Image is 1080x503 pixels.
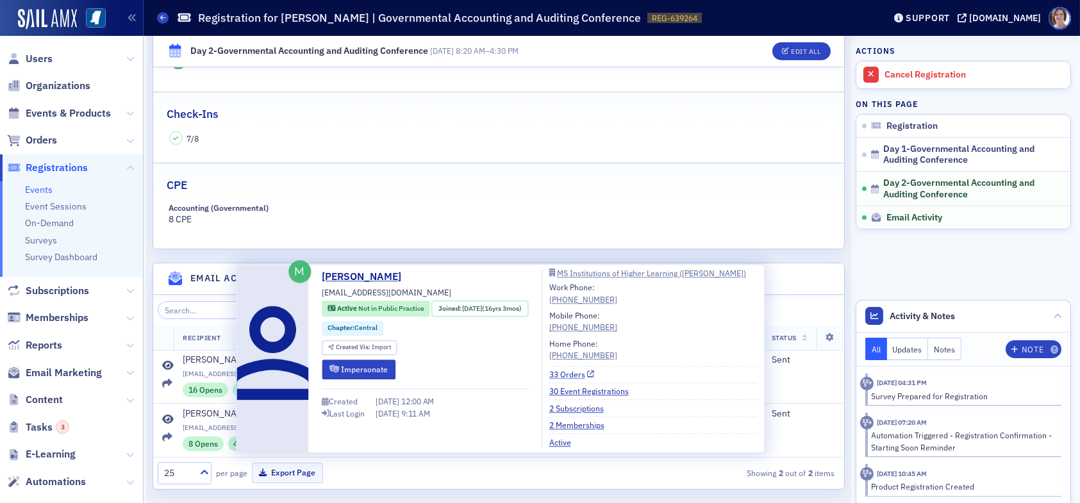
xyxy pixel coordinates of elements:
div: Survey Prepared for Registration [872,390,1053,402]
span: Not in Public Practice [358,304,424,313]
time: 9/11/2025 07:20 AM [877,418,927,427]
a: Automations [7,475,86,489]
span: Activity & Notes [890,309,956,323]
span: Chapter : [328,324,354,333]
div: Support [906,12,950,24]
div: Accounting (Governmental) [169,203,269,213]
a: [PERSON_NAME] [183,408,327,420]
div: Activity [860,377,874,390]
a: On-Demand [25,217,74,229]
span: Subscriptions [26,284,89,298]
div: Edit All [791,48,820,55]
a: View Homepage [77,8,106,30]
div: Active: Active: Not in Public Practice [322,301,429,317]
time: 5/19/2025 10:45 AM [877,469,927,478]
button: Note [1006,340,1061,358]
a: [PHONE_NUMBER] [549,322,617,333]
div: 8 CPE [169,203,324,226]
a: 33 Orders [549,368,595,380]
a: [PERSON_NAME] [183,354,327,366]
span: Reports [26,338,62,352]
span: Content [26,393,63,407]
div: Chapter: [322,321,383,336]
time: 4:30 PM [490,46,519,56]
a: 2 Subscriptions [549,402,613,414]
span: – [430,46,519,56]
h2: Check-Ins [167,106,219,122]
div: Created [329,399,358,406]
span: 9:11 AM [401,408,429,418]
img: SailAMX [86,8,106,28]
a: Organizations [7,79,90,93]
span: Status [772,333,797,342]
span: [EMAIL_ADDRESS][DOMAIN_NAME] [183,424,327,432]
div: Automation Triggered - Registration Confirmation - Starting Soon Reminder [872,429,1053,453]
div: Joined: 2009-07-01 00:00:00 [432,301,528,317]
div: Sent [772,354,835,366]
span: 7 / 8 [187,133,199,144]
a: Registrations [7,161,88,175]
div: Day 2-Governmental Accounting and Auditing Conference [190,45,428,58]
span: Orders [26,133,57,147]
div: 25 [164,466,192,480]
button: Impersonate [322,359,395,379]
div: [DOMAIN_NAME] [969,12,1041,24]
img: SailAMX [18,9,77,29]
a: 2 Memberships [549,419,614,431]
span: Email Activity [886,212,942,224]
a: [PERSON_NAME] [322,269,411,284]
span: Joined : [438,304,463,314]
span: Email Marketing [26,366,102,380]
div: 8 Opens [183,436,224,450]
div: Note [1022,346,1043,353]
div: Product Registration Created [872,481,1053,492]
a: Survey Dashboard [25,251,97,263]
div: 52 Clicks [233,383,276,397]
div: Activity [860,467,874,481]
span: Organizations [26,79,90,93]
a: Surveys [25,235,57,246]
time: 8:20 AM [456,46,485,56]
h2: CPE [167,177,187,194]
a: E-Learning [7,447,76,461]
span: E-Learning [26,447,76,461]
span: Tasks [26,420,69,434]
button: Export Page [252,463,323,482]
div: Mobile Phone: [549,309,617,333]
span: REG-639264 [652,13,697,24]
a: MS Institutions of Higher Learning ([PERSON_NAME]) [549,269,758,277]
div: (16yrs 3mos) [462,304,522,314]
span: Users [26,52,53,66]
span: Active [337,304,358,313]
h4: On this page [856,98,1071,110]
a: 30 Event Registrations [549,386,638,397]
div: Work Phone: [549,282,617,306]
a: Reports [7,338,62,352]
span: Events & Products [26,106,111,120]
a: Cancel Registration [856,62,1070,88]
div: 3 [56,420,69,434]
a: Event Sessions [25,201,87,212]
a: Active Not in Public Practice [328,304,424,314]
div: [PERSON_NAME] [183,408,251,420]
a: Memberships [7,311,88,325]
div: Home Phone: [549,338,617,361]
div: [PERSON_NAME] [183,354,251,366]
div: MS Institutions of Higher Learning ([PERSON_NAME]) [557,270,746,277]
h4: Email Activity [190,272,272,285]
span: Created Via : [336,343,372,351]
a: [PHONE_NUMBER] [549,349,617,361]
a: Email Marketing [7,366,102,380]
span: 12:00 AM [401,397,434,407]
a: [PHONE_NUMBER] [549,293,617,305]
div: Created Via: Import [322,340,397,355]
button: All [865,338,887,360]
span: Automations [26,475,86,489]
button: Edit All [772,42,830,60]
input: Search… [158,301,280,319]
strong: 2 [806,467,815,479]
span: [DATE] [376,408,401,418]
